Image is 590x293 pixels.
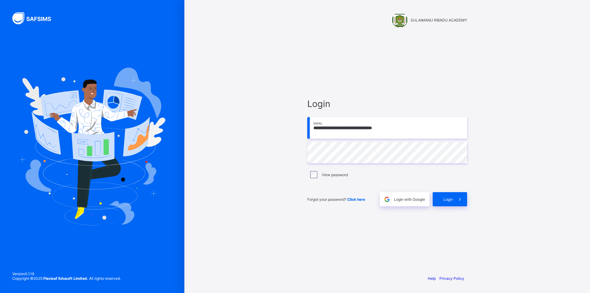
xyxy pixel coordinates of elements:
label: View password [322,172,348,177]
img: Hero Image [19,68,165,225]
span: Login [307,98,467,109]
span: Login [443,197,453,202]
a: Click here [347,197,365,202]
a: Help [428,276,436,281]
img: google.396cfc9801f0270233282035f929180a.svg [383,196,391,203]
span: Login with Google [394,197,425,202]
strong: Flexisaf Edusoft Limited. [43,276,88,281]
span: Version 0.1.19 [12,271,121,276]
span: Copyright © 2025 All rights reserved. [12,276,121,281]
span: Forgot your password? [307,197,365,202]
a: Privacy Policy [439,276,464,281]
span: SULAIMANU RIBADU ACADEMY [411,18,467,22]
img: SAFSIMS Logo [12,12,58,24]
